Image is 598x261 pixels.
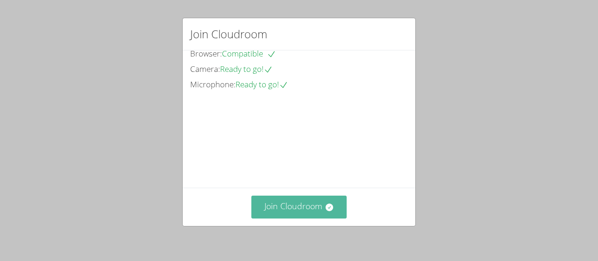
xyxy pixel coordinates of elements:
[190,63,220,74] span: Camera:
[222,48,276,59] span: Compatible
[190,79,235,90] span: Microphone:
[251,196,347,219] button: Join Cloudroom
[190,26,267,42] h2: Join Cloudroom
[220,63,273,74] span: Ready to go!
[235,79,288,90] span: Ready to go!
[190,48,222,59] span: Browser:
